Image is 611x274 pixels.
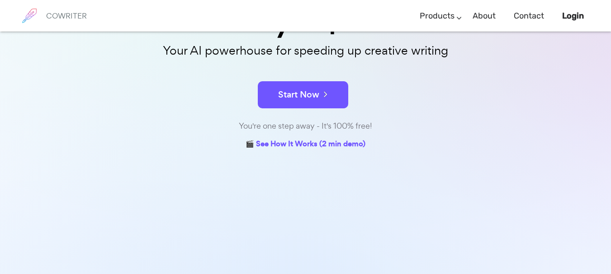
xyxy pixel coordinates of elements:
[46,12,87,20] h6: COWRITER
[258,81,348,108] button: Start Now
[514,3,544,29] a: Contact
[420,3,455,29] a: Products
[473,3,496,29] a: About
[80,120,532,133] div: You're one step away - It's 100% free!
[80,41,532,60] p: Your AI powerhouse for speeding up creative writing
[562,3,584,29] a: Login
[18,5,41,27] img: brand logo
[246,138,365,152] a: 🎬 See How It Works (2 min demo)
[562,11,584,21] b: Login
